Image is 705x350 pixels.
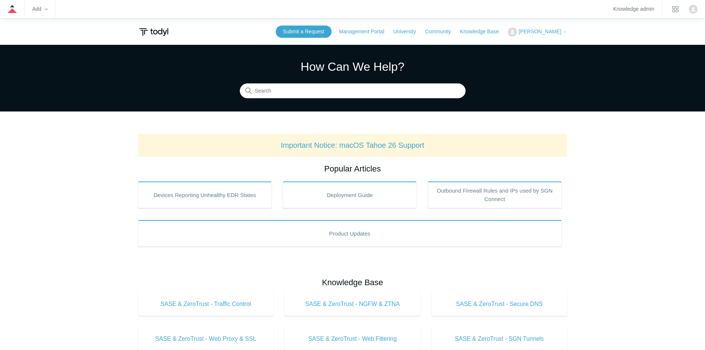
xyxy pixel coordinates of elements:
[613,7,654,11] a: Knowledge admin
[138,181,272,208] a: Devices Reporting Unhealthy EDR States
[32,7,48,11] zd-hc-trigger: Add
[443,334,556,343] span: SASE & ZeroTrust - SGN Tunnels
[138,220,562,247] a: Product Updates
[432,292,567,316] a: SASE & ZeroTrust - Secure DNS
[393,28,423,36] a: University
[138,292,274,316] a: SASE & ZeroTrust - Traffic Control
[518,29,561,34] span: [PERSON_NAME]
[285,292,420,316] a: SASE & ZeroTrust - NGFW & ZTNA
[508,27,567,37] button: [PERSON_NAME]
[296,334,409,343] span: SASE & ZeroTrust - Web Filtering
[283,181,417,208] a: Deployment Guide
[138,276,567,289] h2: Knowledge Base
[425,28,459,36] a: Community
[296,300,409,309] span: SASE & ZeroTrust - NGFW & ZTNA
[138,163,567,175] h2: Popular Articles
[138,25,169,39] img: Todyl Support Center Help Center home page
[443,300,556,309] span: SASE & ZeroTrust - Secure DNS
[276,26,332,38] a: Submit a Request
[689,5,698,14] img: user avatar
[689,5,698,14] zd-hc-trigger: Click your profile icon to open the profile menu
[339,28,392,36] a: Management Portal
[240,84,466,99] input: Search
[240,58,466,76] h1: How Can We Help?
[460,28,506,36] a: Knowledge Base
[149,334,263,343] span: SASE & ZeroTrust - Web Proxy & SSL
[428,181,562,208] a: Outbound Firewall Rules and IPs used by SGN Connect
[149,300,263,309] span: SASE & ZeroTrust - Traffic Control
[281,141,424,149] a: Important Notice: macOS Tahoe 26 Support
